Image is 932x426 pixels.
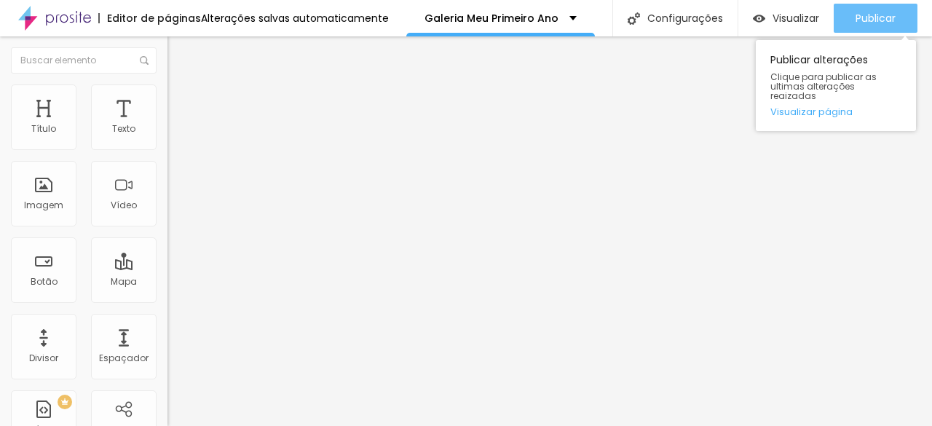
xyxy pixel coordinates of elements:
div: Espaçador [99,353,149,363]
div: Divisor [29,353,58,363]
img: Icone [140,56,149,65]
button: Publicar [834,4,917,33]
div: Imagem [24,200,63,210]
div: Mapa [111,277,137,287]
span: Publicar [856,12,896,24]
img: view-1.svg [753,12,765,25]
div: Alterações salvas automaticamente [201,13,389,23]
iframe: Editor [167,36,932,426]
img: Icone [628,12,640,25]
div: Texto [112,124,135,134]
div: Título [31,124,56,134]
a: Visualizar página [770,107,901,117]
div: Publicar alterações [756,40,916,131]
span: Clique para publicar as ultimas alterações reaizadas [770,72,901,101]
input: Buscar elemento [11,47,157,74]
p: Galeria Meu Primeiro Ano [424,13,558,23]
div: Editor de páginas [98,13,201,23]
div: Vídeo [111,200,137,210]
div: Botão [31,277,58,287]
button: Visualizar [738,4,834,33]
span: Visualizar [773,12,819,24]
